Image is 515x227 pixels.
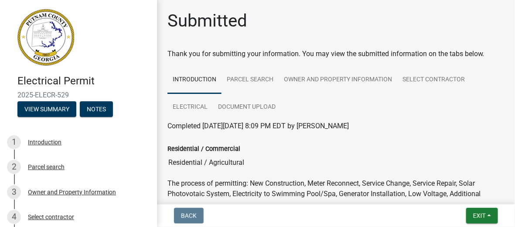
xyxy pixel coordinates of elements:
[167,178,505,210] p: The process of permitting: New Construction, Meter Reconnect, Service Change, Service Repair, Sol...
[181,212,197,219] span: Back
[17,75,150,87] h4: Electrical Permit
[7,160,21,174] div: 2
[17,106,76,113] wm-modal-confirm: Summary
[222,66,279,94] a: Parcel search
[279,66,397,94] a: Owner and Property Information
[80,106,113,113] wm-modal-confirm: Notes
[17,91,140,99] span: 2025-ELECR-529
[7,210,21,224] div: 4
[167,146,240,152] label: Residential / Commercial
[167,93,213,121] a: Electrical
[167,49,505,59] div: Thank you for submitting your information. You may view the submitted information on the tabs below.
[167,66,222,94] a: Introduction
[167,10,247,31] h1: Submitted
[167,122,349,130] span: Completed [DATE][DATE] 8:09 PM EDT by [PERSON_NAME]
[473,212,486,219] span: Exit
[17,101,76,117] button: View Summary
[80,101,113,117] button: Notes
[174,208,204,224] button: Back
[28,164,65,170] div: Parcel search
[17,9,74,66] img: Putnam County, Georgia
[28,189,116,195] div: Owner and Property Information
[397,66,470,94] a: Select contractor
[7,135,21,149] div: 1
[7,185,21,199] div: 3
[28,139,61,145] div: Introduction
[28,214,74,220] div: Select contractor
[213,93,281,121] a: Document Upload
[466,208,498,224] button: Exit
